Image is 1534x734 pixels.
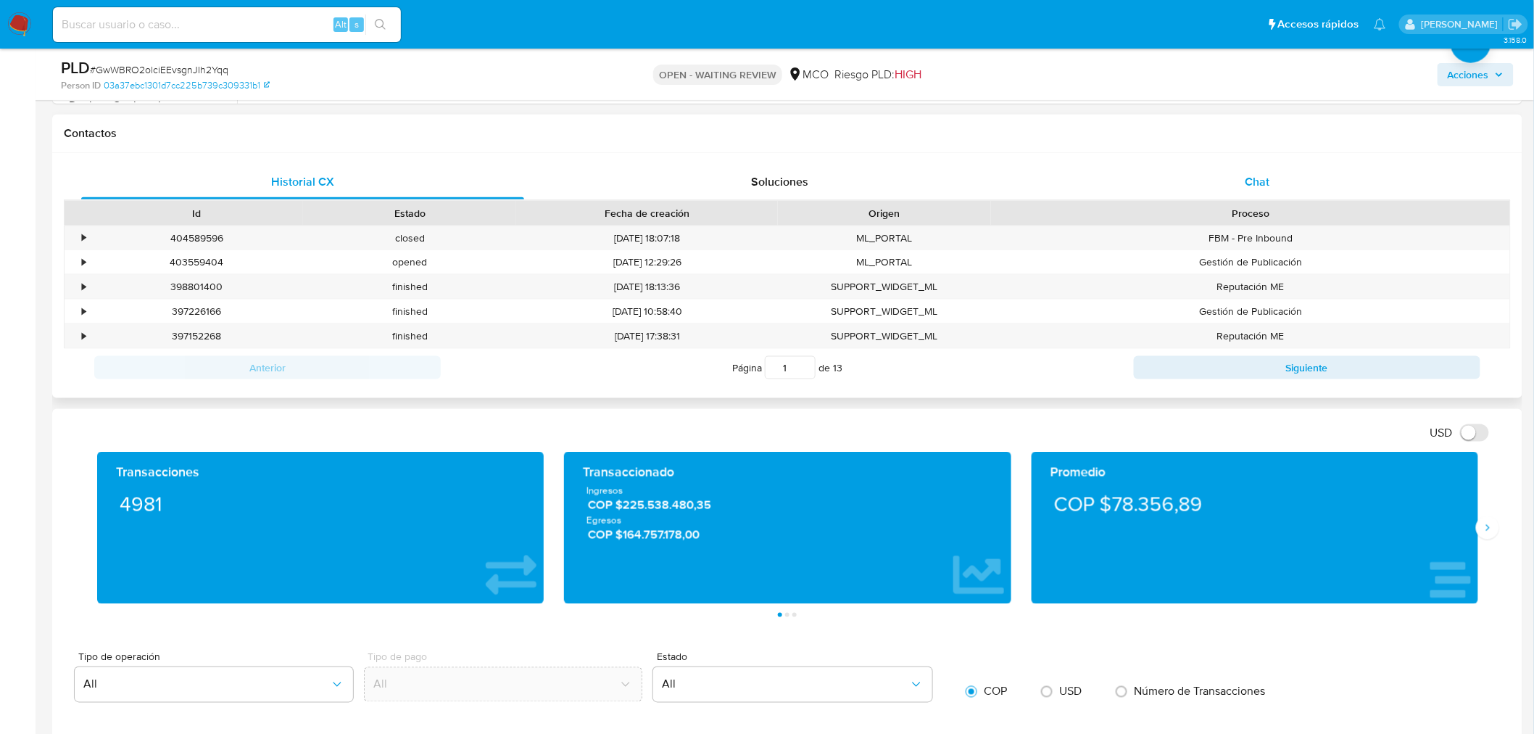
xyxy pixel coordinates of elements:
[355,17,359,31] span: s
[82,231,86,245] div: •
[313,206,506,220] div: Estado
[778,324,991,348] div: SUPPORT_WIDGET_ML
[90,300,303,323] div: 397226166
[303,324,516,348] div: finished
[991,300,1510,323] div: Gestión de Publicación
[1001,206,1500,220] div: Proceso
[82,329,86,343] div: •
[732,356,842,379] span: Página de
[516,226,778,250] div: [DATE] 18:07:18
[61,56,90,79] b: PLD
[303,300,516,323] div: finished
[365,15,395,35] button: search-icon
[526,206,768,220] div: Fecha de creación
[53,15,401,34] input: Buscar usuario o caso...
[64,126,1511,141] h1: Contactos
[778,226,991,250] div: ML_PORTAL
[833,360,842,375] span: 13
[752,173,809,190] span: Soluciones
[82,305,86,318] div: •
[788,206,981,220] div: Origen
[271,173,334,190] span: Historial CX
[991,250,1510,274] div: Gestión de Publicación
[1374,18,1386,30] a: Notificaciones
[90,250,303,274] div: 403559404
[82,280,86,294] div: •
[991,324,1510,348] div: Reputación ME
[1508,17,1523,32] a: Salir
[82,255,86,269] div: •
[100,206,293,220] div: Id
[104,79,270,92] a: 03a37ebc1301d7cc225b739c309331b1
[61,79,101,92] b: Person ID
[991,275,1510,299] div: Reputación ME
[303,275,516,299] div: finished
[991,226,1510,250] div: FBM - Pre Inbound
[335,17,347,31] span: Alt
[516,324,778,348] div: [DATE] 17:38:31
[895,66,921,83] span: HIGH
[778,300,991,323] div: SUPPORT_WIDGET_ML
[1278,17,1359,32] span: Accesos rápidos
[90,226,303,250] div: 404589596
[788,67,829,83] div: MCO
[303,226,516,250] div: closed
[516,250,778,274] div: [DATE] 12:29:26
[1448,63,1489,86] span: Acciones
[90,62,228,77] span: # GwWBRO2olciEEvsgnJIh2Yqq
[303,250,516,274] div: opened
[1421,17,1503,31] p: felipe.cayon@mercadolibre.com
[1134,356,1480,379] button: Siguiente
[1504,34,1527,46] span: 3.158.0
[90,275,303,299] div: 398801400
[516,275,778,299] div: [DATE] 18:13:36
[778,275,991,299] div: SUPPORT_WIDGET_ML
[1245,173,1270,190] span: Chat
[1438,63,1514,86] button: Acciones
[94,356,441,379] button: Anterior
[834,67,921,83] span: Riesgo PLD:
[90,324,303,348] div: 397152268
[653,65,782,85] p: OPEN - WAITING REVIEW
[516,300,778,323] div: [DATE] 10:58:40
[778,250,991,274] div: ML_PORTAL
